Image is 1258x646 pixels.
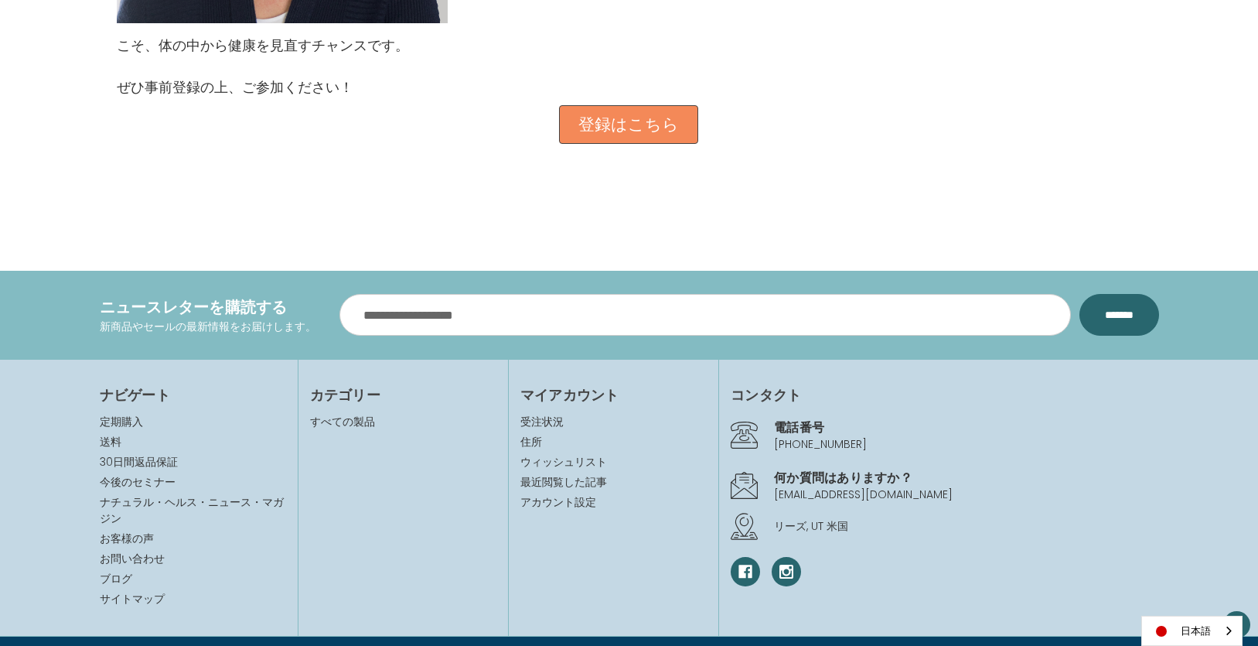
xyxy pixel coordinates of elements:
p: 新商品やセールの最新情報をお届けします。 [100,319,316,335]
p: リーズ, UT 米国 [774,518,1158,535]
aside: Language selected: 日本語 [1141,616,1243,646]
a: 最近閲覧した記事 [520,474,707,490]
a: 住所 [520,434,707,450]
h4: コンタクト [731,385,1158,405]
a: 日本語 [1142,617,1242,645]
a: 今後のセミナー [100,474,176,490]
a: すべての製品 [310,414,375,429]
h4: ナビゲート [100,385,286,405]
a: 登録はこちら [559,105,698,144]
h4: ニュースレターを購読する [100,296,316,319]
a: [PHONE_NUMBER] [774,436,867,452]
a: 30日間返品保証 [100,454,178,470]
a: お問い合わせ [100,551,165,566]
h4: 何か質問はありますか？ [774,468,1158,487]
div: Language [1141,616,1243,646]
a: 定期購入 [100,414,143,429]
h4: カテゴリー [310,385,496,405]
p: ぜひ事前登録の上、ご参加ください！ [117,77,409,97]
a: お客様の声 [100,531,154,546]
a: サイトマップ [100,591,165,607]
a: アカウント設定 [520,494,707,511]
a: 受注状況 [520,414,707,430]
h4: 電話番号 [774,418,1158,436]
a: ブログ [100,571,132,586]
a: ナチュラル・ヘルス・ニュース・マガジン [100,494,284,526]
p: こそ、体の中から健康を見直すチャンスです。 [117,35,409,56]
a: ウィッシュリスト [520,454,707,470]
a: [EMAIL_ADDRESS][DOMAIN_NAME] [774,487,953,502]
h4: マイアカウント [520,385,707,405]
a: 送料 [100,434,121,449]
